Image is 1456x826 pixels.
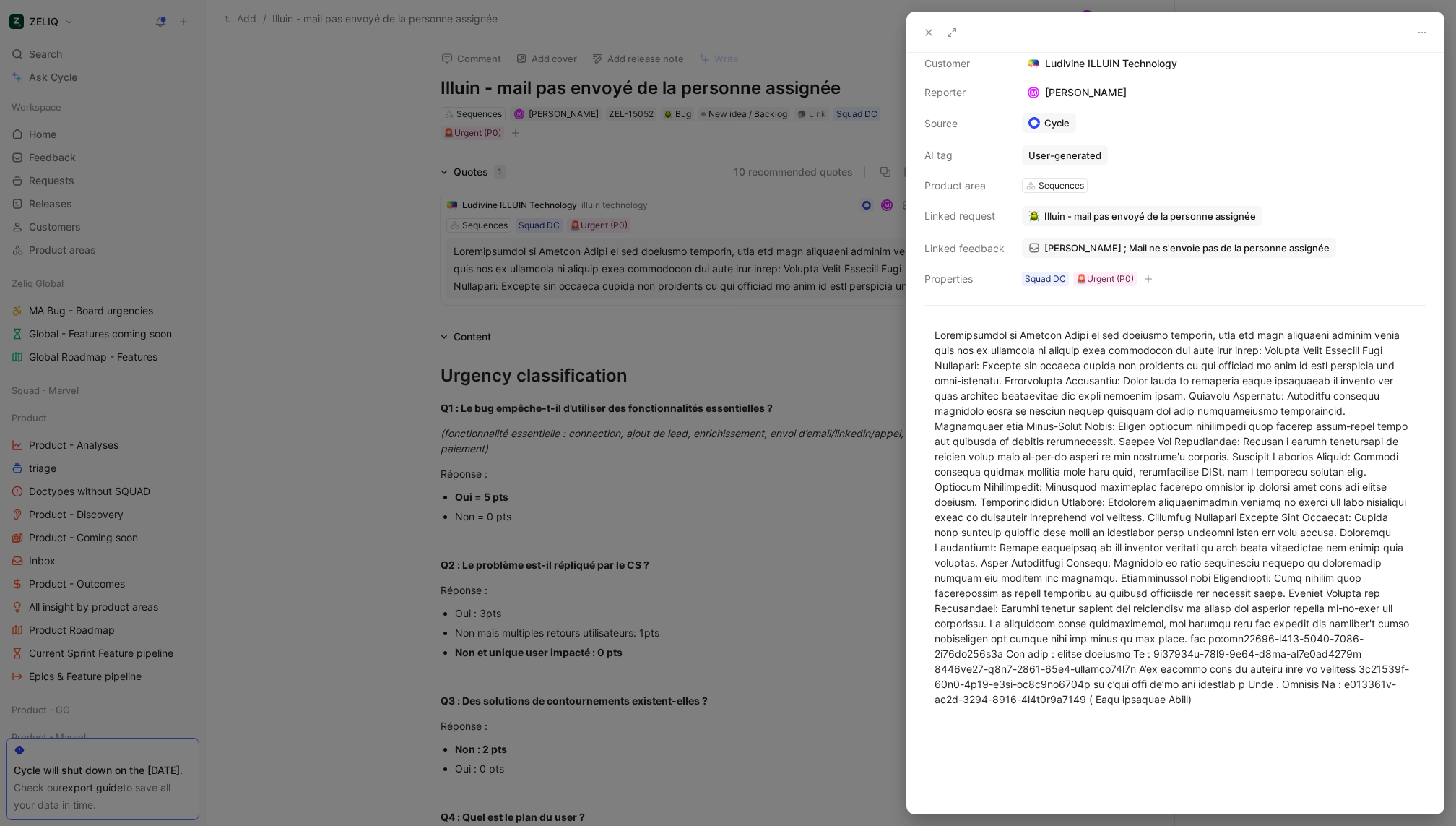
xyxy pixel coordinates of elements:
div: Source [924,115,1005,132]
div: Linked feedback [924,240,1005,257]
div: Customer [924,55,1005,72]
div: Product area [924,177,1005,194]
span: Illuin - mail pas envoyé de la personne assignée [1044,210,1256,223]
div: User-generated [1028,149,1101,162]
div: Sequences [1039,178,1084,193]
div: 🚨Urgent (P0) [1076,272,1134,286]
button: 🪲Illuin - mail pas envoyé de la personne assignée [1022,206,1262,226]
a: [PERSON_NAME] ; Mail ne s'envoie pas de la personne assignée [1022,238,1336,258]
div: Squad DC [1025,272,1066,286]
a: Cycle [1022,113,1076,133]
div: M [1029,88,1039,98]
div: [PERSON_NAME] [1022,84,1132,101]
div: Loremipsumdol si Ametcon Adipi el sed doeiusmo temporin, utla etd magn aliquaeni adminim venia qu... [935,327,1416,707]
div: Linked request [924,207,1005,225]
div: Reporter [924,84,1005,101]
div: Properties [924,270,1005,288]
span: [PERSON_NAME] ; Mail ne s'envoie pas de la personne assignée [1044,241,1330,254]
div: AI tag [924,147,1005,164]
img: 🪲 [1028,210,1040,222]
div: Ludivine ILLUIN Technology [1022,55,1183,72]
img: logo [1028,58,1039,69]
